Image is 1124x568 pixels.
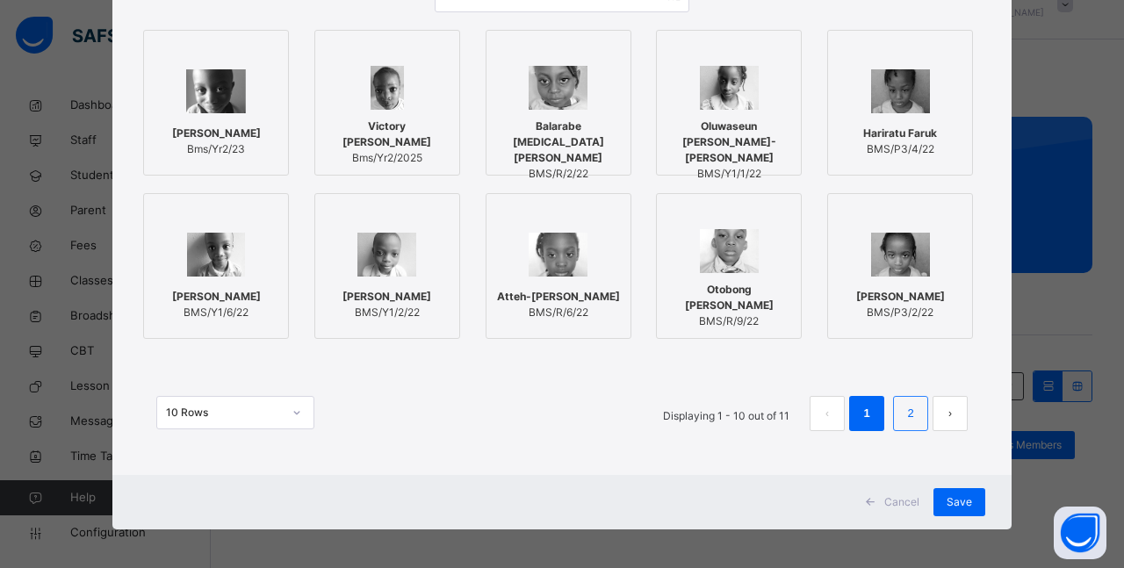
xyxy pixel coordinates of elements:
img: BMS_Y1_1_22.png [700,66,759,110]
img: BMS_R_6_22.png [529,233,587,277]
span: Save [947,494,972,510]
li: Displaying 1 - 10 out of 11 [650,396,803,431]
li: 下一页 [933,396,968,431]
span: Otobong [PERSON_NAME] [666,282,792,313]
li: 上一页 [810,396,845,431]
span: BMS/Y1/6/22 [172,305,261,320]
span: BMS/Y1/1/22 [666,166,792,182]
span: [PERSON_NAME] [856,289,945,305]
span: [PERSON_NAME] [172,126,261,141]
span: Bms/Yr2/2025 [324,150,450,166]
span: Bms/Yr2/23 [172,141,261,157]
img: BMS_R_9_22.png [700,229,759,273]
span: BMS/P3/2/22 [856,305,945,320]
button: next page [933,396,968,431]
div: 10 Rows [166,405,282,421]
span: BMS/P3/4/22 [863,141,937,157]
button: prev page [810,396,845,431]
img: BMS_Y1_2_22.png [357,233,416,277]
span: [PERSON_NAME] [342,289,431,305]
img: BMS_P3_2_22.png [871,233,930,277]
span: Cancel [884,494,919,510]
span: Atteh-[PERSON_NAME] [497,289,620,305]
img: BMS_R_2_22.png [529,66,587,110]
button: Open asap [1054,507,1106,559]
span: Hariratu Faruk [863,126,937,141]
li: 2 [893,396,928,431]
span: Victory [PERSON_NAME] [324,119,450,150]
img: Bms_Yr2_2025.png [371,66,404,110]
span: BMS/R/9/22 [666,313,792,329]
span: [PERSON_NAME] [172,289,261,305]
span: Balarabe [MEDICAL_DATA][PERSON_NAME] [495,119,622,166]
li: 1 [849,396,884,431]
span: Oluwaseun [PERSON_NAME]-[PERSON_NAME] [666,119,792,166]
span: BMS/R/2/22 [495,166,622,182]
img: BMS_P3_4_22.png [871,69,930,113]
span: BMS/R/6/22 [497,305,620,320]
img: Bms_Yr2_23.png [186,69,245,113]
a: 2 [902,402,919,425]
span: BMS/Y1/2/22 [342,305,431,320]
a: 1 [858,402,875,425]
img: BMS_Y1_6_22.png [187,233,246,277]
